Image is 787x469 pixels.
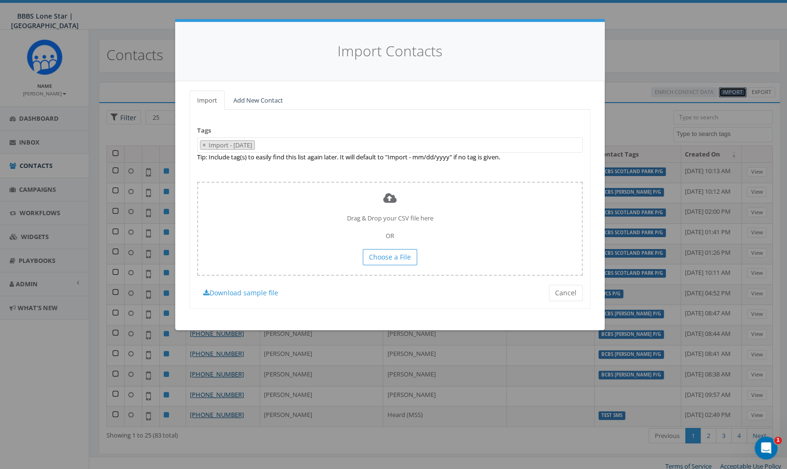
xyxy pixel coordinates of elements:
iframe: Intercom live chat [755,437,777,459]
label: Tags [197,126,211,135]
a: Download sample file [197,285,284,301]
label: Tip: Include tag(s) to easily find this list again later. It will default to "Import - mm/dd/yyyy... [197,153,500,162]
span: × [202,141,206,149]
span: OR [386,231,394,240]
a: Add New Contact [226,91,291,110]
div: Drag & Drop your CSV file here [197,182,583,276]
span: Import - [DATE] [208,141,254,149]
span: 1 [774,437,782,444]
li: Import - 09/24/2025 [200,140,255,150]
button: Remove item [200,141,208,150]
h4: Import Contacts [189,41,590,62]
button: Cancel [549,285,583,301]
a: Import [189,91,225,110]
textarea: Search [257,141,262,150]
span: Choose a File [369,252,411,261]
